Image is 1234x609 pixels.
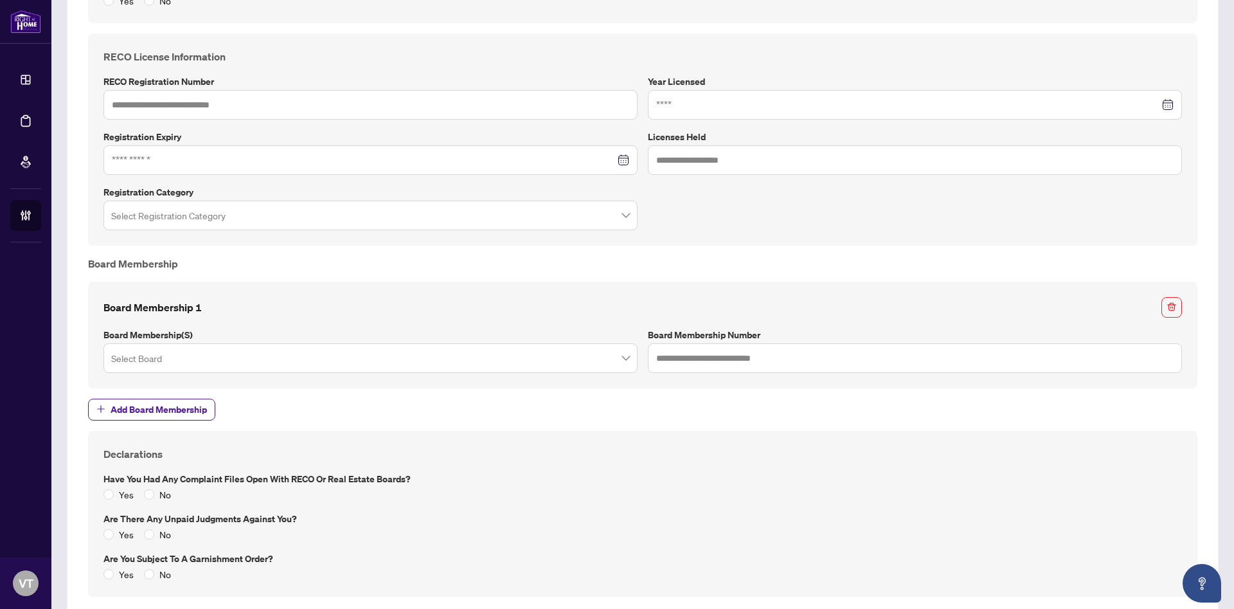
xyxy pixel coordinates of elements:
[154,487,176,502] span: No
[114,487,139,502] span: Yes
[103,185,638,199] label: Registration Category
[103,446,1182,462] h4: Declarations
[103,130,638,144] label: Registration Expiry
[96,404,105,414] span: plus
[88,256,1197,271] h4: Board Membership
[114,567,139,581] span: Yes
[88,399,215,421] button: Add Board Membership
[103,300,202,315] h4: Board Membership 1
[103,328,638,342] label: Board Membership(s)
[648,328,1182,342] label: Board Membership Number
[154,527,176,541] span: No
[111,399,207,420] span: Add Board Membership
[19,574,33,592] span: VT
[1183,564,1221,603] button: Open asap
[648,75,1182,89] label: Year Licensed
[114,527,139,541] span: Yes
[103,75,638,89] label: RECO Registration Number
[154,567,176,581] span: No
[103,512,1182,526] label: Are there any unpaid judgments against you?
[103,49,1182,64] h4: RECO License Information
[10,10,41,33] img: logo
[103,552,1182,566] label: Are you subject to a Garnishment Order?
[103,472,1182,486] label: Have you had any complaint files open with RECO or Real Estate Boards?
[648,130,1182,144] label: Licenses Held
